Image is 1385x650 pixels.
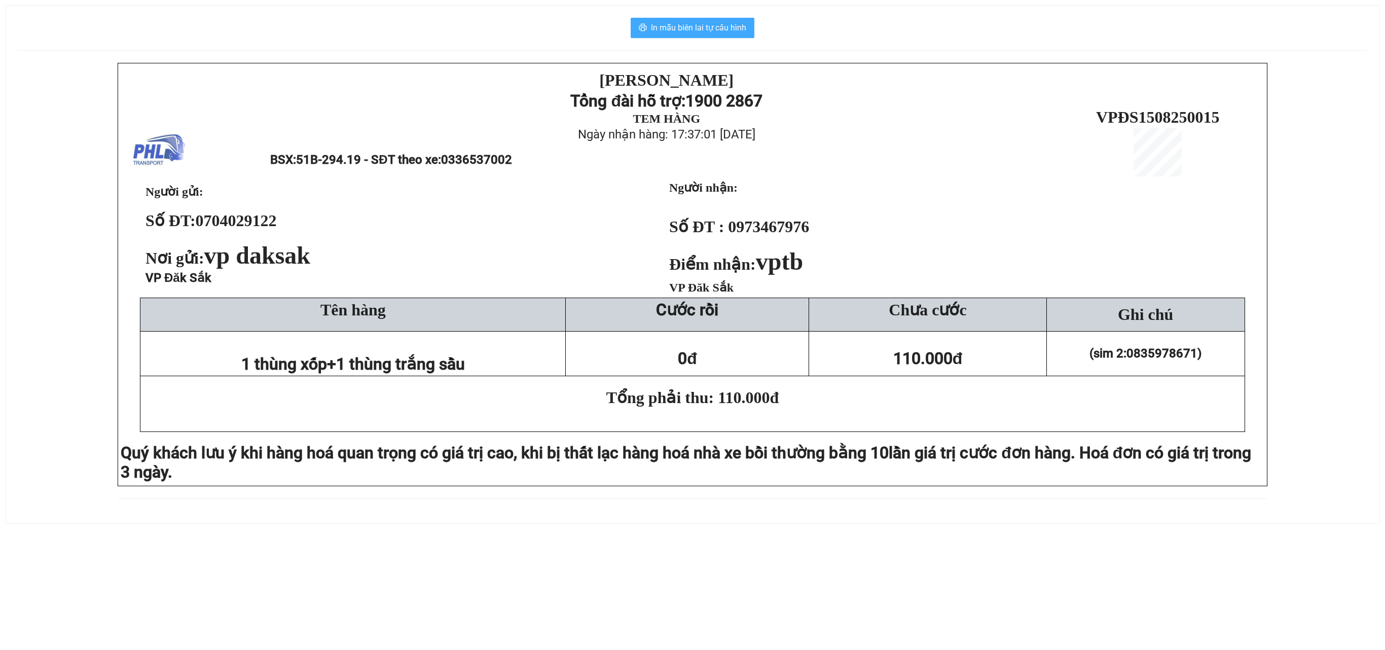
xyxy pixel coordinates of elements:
span: VP Đăk Sắk [669,281,734,294]
strong: [PERSON_NAME] [599,71,734,89]
span: Quý khách lưu ý khi hàng hoá quan trọng có giá trị cao, khi bị thất lạc hàng hoá nhà xe bồi thườn... [121,443,889,462]
span: 51B-294.19 - SĐT theo xe: [296,153,512,167]
span: In mẫu biên lai tự cấu hình [651,21,746,34]
span: Ghi chú [1118,305,1173,323]
span: (sim 2:0835978671) [1089,346,1201,360]
span: 0đ [678,349,697,368]
span: vp daksak [204,242,310,269]
span: 0704029122 [196,211,277,230]
span: vptb [756,248,803,275]
span: 110.000đ [893,349,963,368]
span: VP Đăk Sắk [145,271,211,285]
span: Nơi gửi: [145,249,314,267]
span: 0973467976 [728,218,809,236]
strong: 1900 2867 [685,91,762,111]
button: printerIn mẫu biên lai tự cấu hình [631,18,754,38]
strong: Cước rồi [656,300,718,319]
strong: Tổng đài hỗ trợ: [570,91,685,111]
span: Tên hàng [320,301,386,319]
strong: Điểm nhận: [669,255,803,273]
span: VPĐS1508250015 [1096,108,1220,126]
span: 0336537002 [441,153,512,167]
span: Người gửi: [145,185,203,198]
span: printer [639,23,647,33]
span: 1 thùng xốp+1 thùng trắng sầu [241,354,465,374]
strong: Số ĐT: [145,211,277,230]
strong: Số ĐT : [669,218,724,236]
span: Chưa cước [889,301,966,319]
img: logo [133,125,185,176]
span: lần giá trị cước đơn hàng. Hoá đơn có giá trị trong 3 ngày. [121,443,1251,482]
span: Ngày nhận hàng: 17:37:01 [DATE] [578,127,755,141]
strong: Người nhận: [669,181,738,194]
span: Tổng phải thu: 110.000đ [606,388,779,407]
span: BSX: [270,153,512,167]
strong: TEM HÀNG [633,112,700,125]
